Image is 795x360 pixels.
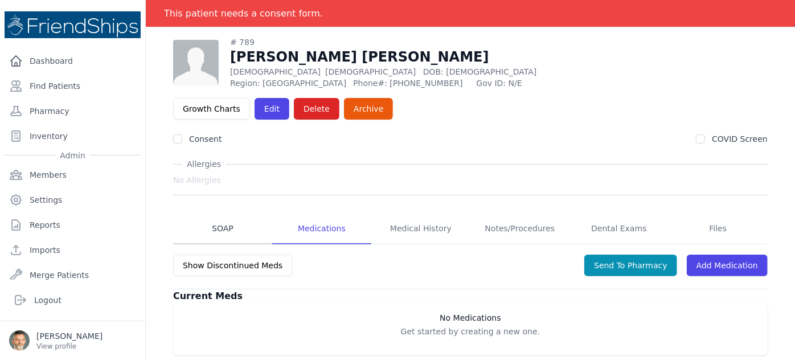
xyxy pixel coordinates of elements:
span: No Allergies [173,174,221,186]
p: [PERSON_NAME] [36,330,103,342]
img: Medical Missions EMR [5,11,141,38]
a: Edit [255,98,289,120]
a: Archive [344,98,393,120]
p: View profile [36,342,103,351]
label: Consent [189,134,222,144]
nav: Tabs [173,214,768,244]
h1: [PERSON_NAME] [PERSON_NAME] [230,48,600,66]
button: Send To Pharmacy [584,255,677,276]
a: Imports [5,239,141,261]
div: # 789 [230,36,600,48]
a: Growth Charts [173,98,250,120]
a: Merge Patients [5,264,141,287]
span: Phone#: [PHONE_NUMBER] [353,77,469,89]
a: Dental Exams [569,214,669,244]
h3: No Medications [178,312,763,324]
a: Files [669,214,768,244]
a: Medical History [371,214,470,244]
h3: Current Meds [173,289,768,303]
a: Inventory [5,125,141,148]
a: Logout [9,289,136,312]
a: Dashboard [5,50,141,72]
a: [PERSON_NAME] View profile [9,330,136,351]
span: DOB: [DEMOGRAPHIC_DATA] [423,67,537,76]
a: Add Medication [687,255,768,276]
p: [DEMOGRAPHIC_DATA] [230,66,600,77]
span: Allergies [182,158,226,170]
a: Medications [272,214,371,244]
a: Find Patients [5,75,141,97]
span: Gov ID: N/E [477,77,600,89]
button: Show Discontinued Meds [173,255,292,276]
img: person-242608b1a05df3501eefc295dc1bc67a.jpg [173,40,219,85]
span: Region: [GEOGRAPHIC_DATA] [230,77,346,89]
button: Delete [294,98,339,120]
a: Reports [5,214,141,236]
a: Settings [5,189,141,211]
a: Notes/Procedures [470,214,569,244]
span: [DEMOGRAPHIC_DATA] [325,67,416,76]
p: Get started by creating a new one. [178,326,763,337]
a: Members [5,163,141,186]
a: SOAP [173,214,272,244]
span: Admin [55,150,90,161]
label: COVID Screen [712,134,768,144]
a: Pharmacy [5,100,141,122]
